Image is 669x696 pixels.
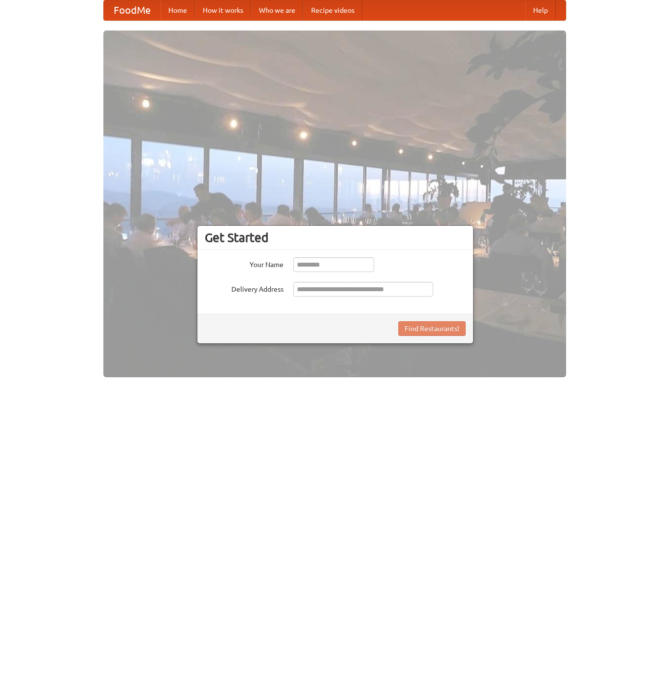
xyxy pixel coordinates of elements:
[195,0,251,20] a: How it works
[398,321,466,336] button: Find Restaurants!
[205,282,284,294] label: Delivery Address
[251,0,303,20] a: Who we are
[104,0,160,20] a: FoodMe
[303,0,362,20] a: Recipe videos
[205,230,466,245] h3: Get Started
[525,0,556,20] a: Help
[205,257,284,270] label: Your Name
[160,0,195,20] a: Home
